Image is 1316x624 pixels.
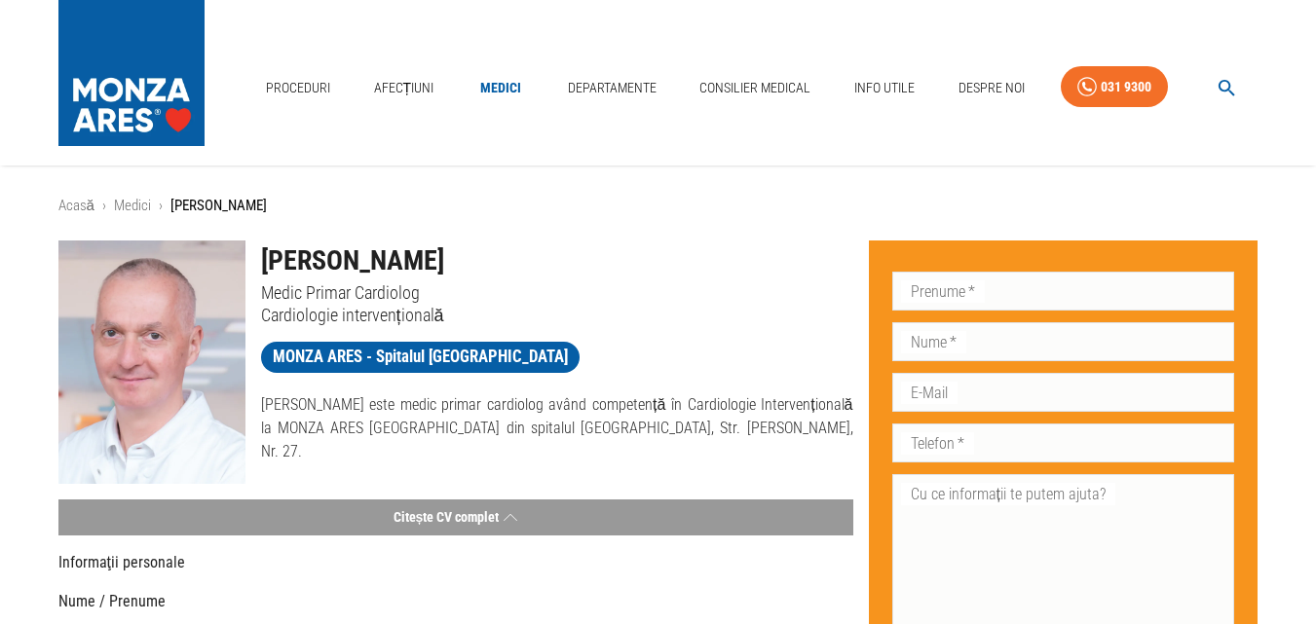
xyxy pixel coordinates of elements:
[1061,66,1168,108] a: 031 9300
[1101,75,1151,99] div: 031 9300
[261,281,853,304] p: Medic Primar Cardiolog
[170,195,267,217] p: [PERSON_NAME]
[58,197,94,214] a: Acasă
[470,68,532,108] a: Medici
[258,68,338,108] a: Proceduri
[58,195,1259,217] nav: breadcrumb
[58,499,853,535] button: Citește CV complet
[159,195,163,217] li: ›
[261,342,580,373] a: MONZA ARES - Spitalul [GEOGRAPHIC_DATA]
[261,345,580,369] span: MONZA ARES - Spitalul [GEOGRAPHIC_DATA]
[366,68,442,108] a: Afecțiuni
[261,393,853,463] p: [PERSON_NAME] este medic primar cardiolog având competență în Cardiologie Intervențională la MONZ...
[692,68,818,108] a: Consilier Medical
[102,195,106,217] li: ›
[58,240,245,484] img: Dr. Dan Deleanu
[58,553,185,571] strong: Informaţii personale
[560,68,664,108] a: Departamente
[114,197,151,214] a: Medici
[951,68,1033,108] a: Despre Noi
[261,304,853,326] p: Cardiologie intervențională
[58,592,166,610] strong: Nume / Prenume
[261,240,853,281] h1: [PERSON_NAME]
[846,68,922,108] a: Info Utile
